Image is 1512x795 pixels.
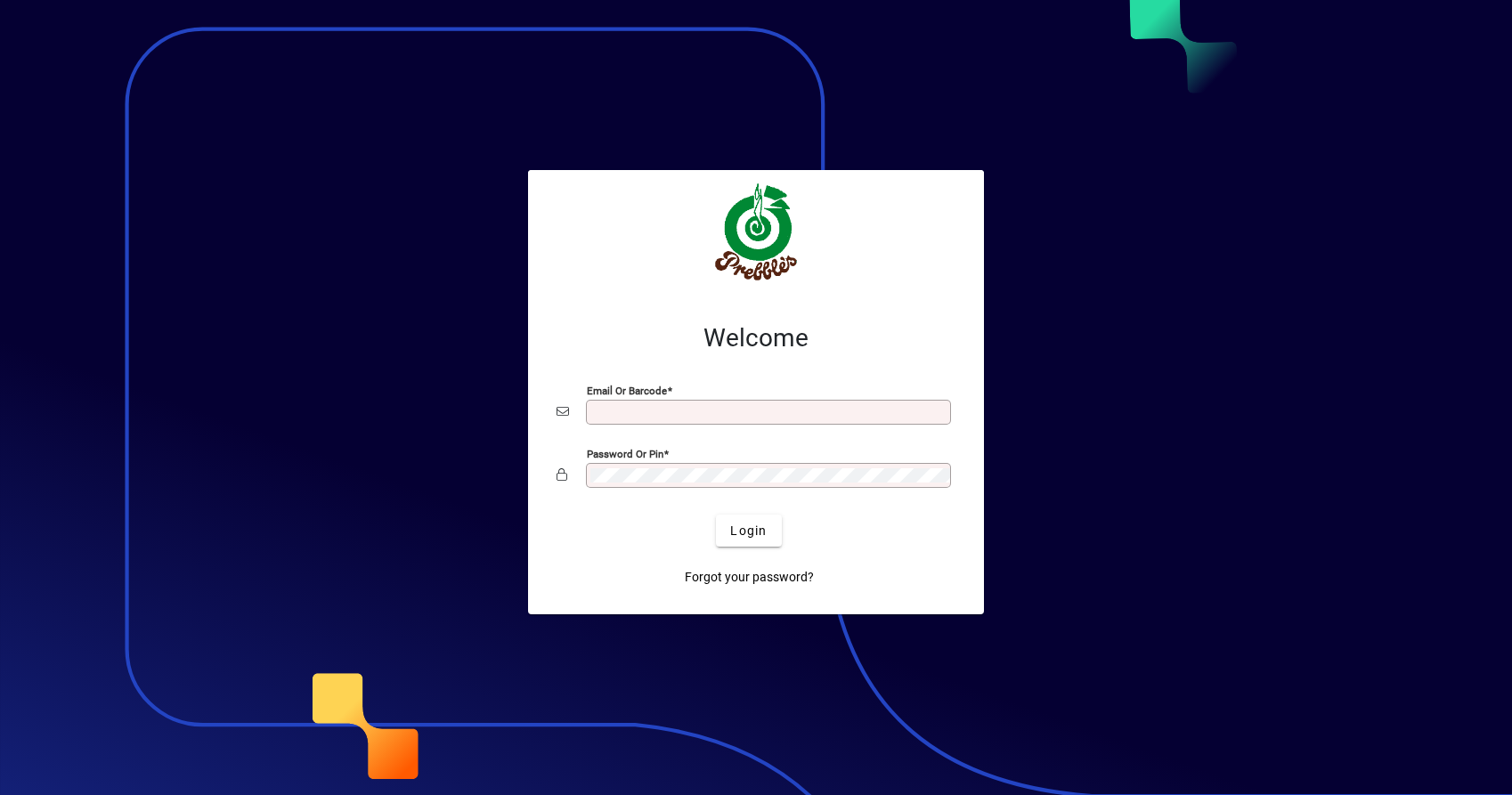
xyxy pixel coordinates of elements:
[587,448,663,460] mat-label: Password or Pin
[716,515,781,547] button: Login
[557,323,955,353] h2: Welcome
[587,385,667,397] mat-label: Email or Barcode
[730,522,767,540] span: Login
[678,561,821,593] a: Forgot your password?
[685,568,814,587] span: Forgot your password?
